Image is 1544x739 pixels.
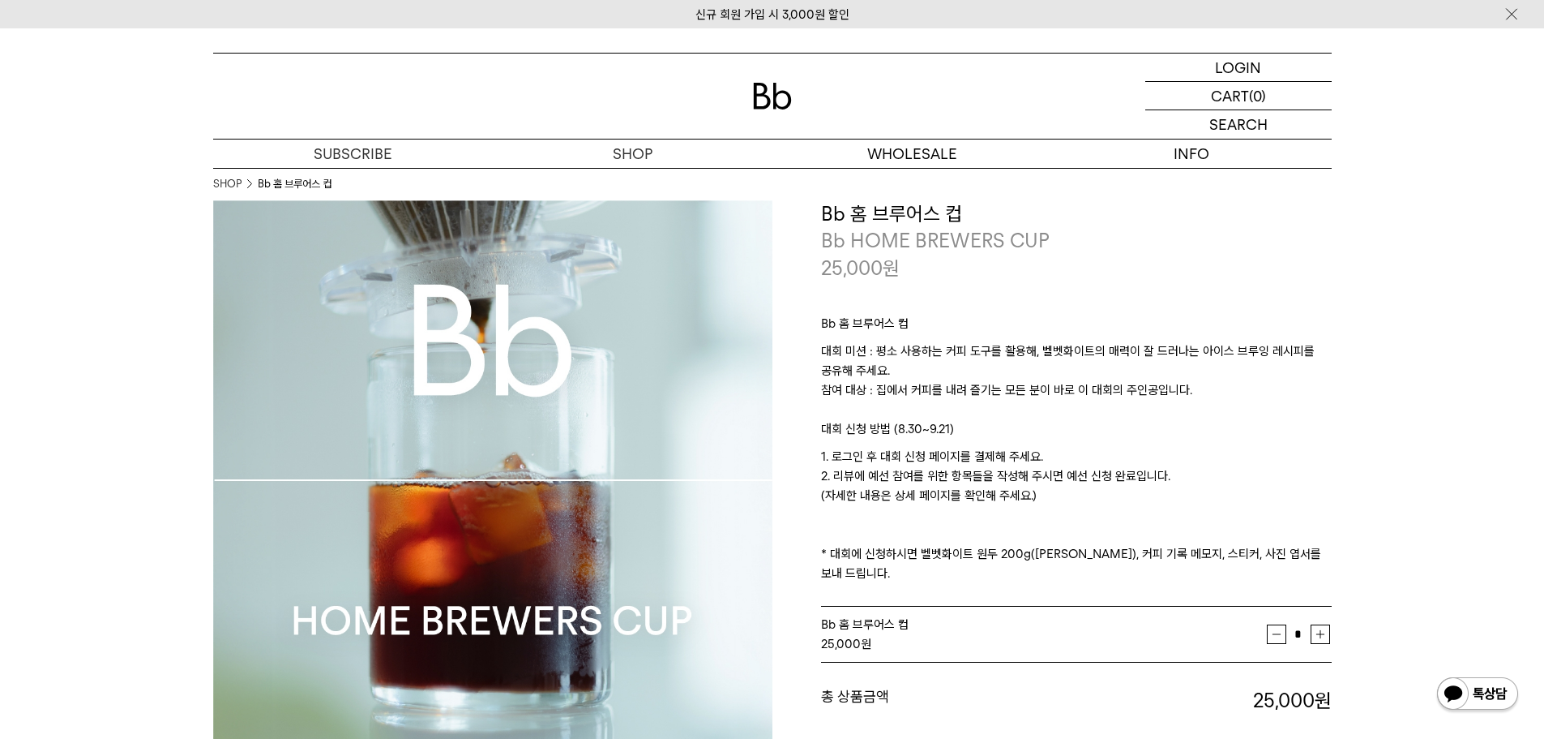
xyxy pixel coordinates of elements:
[821,314,1332,342] p: Bb 홈 브루어스 컵
[695,7,849,22] a: 신규 회원 가입 시 3,000원 할인
[821,342,1332,419] p: 대회 미션 : 평소 사용하는 커피 도구를 활용해, 벨벳화이트의 매력이 잘 드러나는 아이스 브루잉 레시피를 공유해 주세요. 참여 대상 : 집에서 커피를 내려 즐기는 모든 분이 ...
[1209,110,1268,139] p: SEARCH
[1267,625,1286,644] button: 감소
[1315,689,1332,712] b: 원
[821,255,900,282] p: 25,000
[258,176,331,192] li: Bb 홈 브루어스 컵
[772,140,1052,168] p: WHOLESALE
[1215,54,1261,81] p: LOGIN
[213,140,493,168] a: SUBSCRIBE
[821,200,1332,228] h3: Bb 홈 브루어스 컵
[1145,54,1332,82] a: LOGIN
[493,140,772,168] a: SHOP
[821,617,909,632] span: Bb 홈 브루어스 컵
[1435,676,1520,715] img: 카카오톡 채널 1:1 채팅 버튼
[1052,140,1332,168] p: INFO
[821,227,1332,255] p: Bb HOME BREWERS CUP
[883,256,900,280] span: 원
[821,687,1076,715] dt: 총 상품금액
[1145,82,1332,110] a: CART (0)
[1311,625,1330,644] button: 증가
[213,176,242,192] a: SHOP
[821,637,861,651] strong: 25,000
[753,83,792,110] img: 로고
[821,447,1332,583] p: 1. 로그인 후 대회 신청 페이지를 결제해 주세요. 2. 리뷰에 예선 참여를 위한 항목들을 작성해 주시면 예선 신청 완료입니다. (자세한 내용은 상세 페이지를 확인해 주세요....
[1211,82,1249,110] p: CART
[821,419,1332,447] p: 대회 신청 방법 (8.30~9.21)
[821,634,1267,654] div: 원
[1249,82,1266,110] p: (0)
[1253,689,1332,712] strong: 25,000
